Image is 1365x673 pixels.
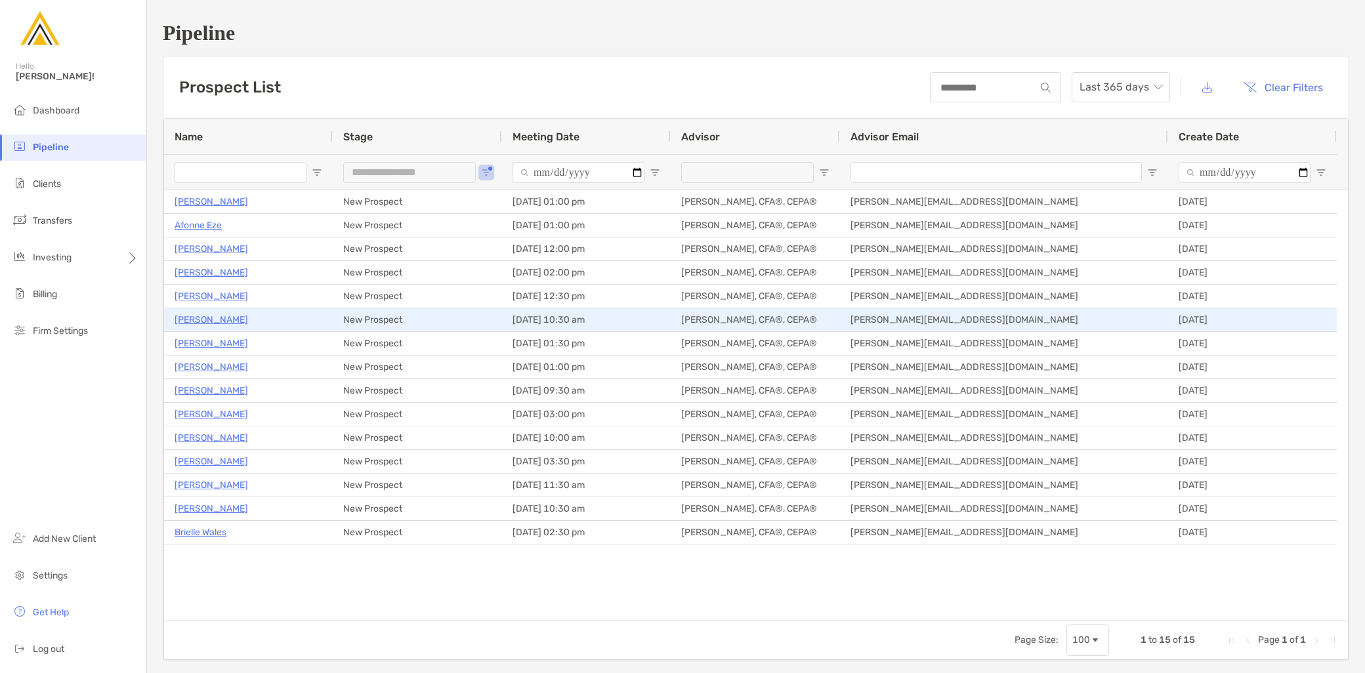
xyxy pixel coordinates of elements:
div: [PERSON_NAME][EMAIL_ADDRESS][DOMAIN_NAME] [840,379,1168,402]
div: Page Size [1066,624,1109,656]
div: [PERSON_NAME][EMAIL_ADDRESS][DOMAIN_NAME] [840,332,1168,355]
a: [PERSON_NAME] [175,500,248,517]
span: of [1290,634,1298,645]
img: pipeline icon [12,138,28,154]
div: [PERSON_NAME], CFA®, CEPA® [671,237,840,260]
h1: Pipeline [163,21,1349,45]
div: First Page [1227,635,1237,645]
a: [PERSON_NAME] [175,406,248,422]
div: [DATE] 12:00 pm [502,237,671,260]
div: [DATE] [1168,261,1337,284]
div: [PERSON_NAME], CFA®, CEPA® [671,497,840,520]
span: Advisor Email [850,131,919,143]
div: [DATE] [1168,356,1337,378]
a: [PERSON_NAME] [175,430,248,446]
span: Page [1258,634,1280,645]
div: New Prospect [333,356,502,378]
img: dashboard icon [12,102,28,117]
div: [PERSON_NAME], CFA®, CEPA® [671,474,840,497]
div: [DATE] [1168,521,1337,544]
a: [PERSON_NAME] [175,335,248,352]
div: New Prospect [333,450,502,473]
div: New Prospect [333,285,502,308]
span: Transfers [33,215,72,226]
a: Brielle Wales [175,524,226,540]
input: Create Date Filter Input [1179,162,1311,183]
div: [PERSON_NAME][EMAIL_ADDRESS][DOMAIN_NAME] [840,285,1168,308]
div: New Prospect [333,379,502,402]
span: Investing [33,252,72,263]
div: [DATE] [1168,237,1337,260]
span: Name [175,131,203,143]
span: 1 [1300,634,1306,645]
div: [DATE] 01:30 pm [502,332,671,355]
a: [PERSON_NAME] [175,359,248,375]
a: [PERSON_NAME] [175,264,248,281]
div: [DATE] 10:30 am [502,308,671,331]
img: transfers icon [12,212,28,228]
div: [DATE] 03:30 pm [502,450,671,473]
div: [PERSON_NAME], CFA®, CEPA® [671,190,840,213]
h3: Prospect List [179,78,281,96]
div: [PERSON_NAME][EMAIL_ADDRESS][DOMAIN_NAME] [840,214,1168,237]
div: [DATE] 01:00 pm [502,356,671,378]
span: to [1148,634,1157,645]
div: New Prospect [333,521,502,544]
a: [PERSON_NAME] [175,312,248,328]
div: [PERSON_NAME][EMAIL_ADDRESS][DOMAIN_NAME] [840,521,1168,544]
div: [DATE] [1168,190,1337,213]
a: [PERSON_NAME] [175,477,248,493]
span: Stage [343,131,373,143]
div: [DATE] 03:00 pm [502,403,671,426]
span: 15 [1183,634,1195,645]
img: logout icon [12,640,28,656]
div: 100 [1072,634,1090,645]
div: [DATE] [1168,474,1337,497]
button: Open Filter Menu [481,167,492,178]
span: Billing [33,289,57,300]
span: Create Date [1179,131,1239,143]
img: billing icon [12,285,28,301]
div: [PERSON_NAME], CFA®, CEPA® [671,261,840,284]
div: [PERSON_NAME], CFA®, CEPA® [671,285,840,308]
a: [PERSON_NAME] [175,453,248,470]
div: Previous Page [1242,635,1253,645]
div: [DATE] 10:30 am [502,497,671,520]
span: Add New Client [33,533,96,544]
div: New Prospect [333,403,502,426]
div: [PERSON_NAME][EMAIL_ADDRESS][DOMAIN_NAME] [840,308,1168,331]
div: [DATE] 10:00 am [502,426,671,449]
div: New Prospect [333,497,502,520]
span: Settings [33,570,68,581]
a: [PERSON_NAME] [175,382,248,399]
span: Get Help [33,607,69,618]
a: [PERSON_NAME] [175,288,248,304]
input: Advisor Email Filter Input [850,162,1142,183]
div: [PERSON_NAME][EMAIL_ADDRESS][DOMAIN_NAME] [840,356,1168,378]
button: Open Filter Menu [1147,167,1158,178]
a: Afonne Eze [175,217,222,234]
img: Zoe Logo [16,5,63,52]
div: New Prospect [333,332,502,355]
div: New Prospect [333,214,502,237]
div: [DATE] 01:00 pm [502,214,671,237]
div: New Prospect [333,474,502,497]
span: Log out [33,643,64,655]
div: [PERSON_NAME], CFA®, CEPA® [671,332,840,355]
div: [DATE] 02:00 pm [502,261,671,284]
div: [DATE] [1168,497,1337,520]
div: [PERSON_NAME], CFA®, CEPA® [671,450,840,473]
div: [PERSON_NAME], CFA®, CEPA® [671,521,840,544]
div: New Prospect [333,308,502,331]
div: New Prospect [333,261,502,284]
div: [DATE] [1168,214,1337,237]
div: [PERSON_NAME], CFA®, CEPA® [671,308,840,331]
